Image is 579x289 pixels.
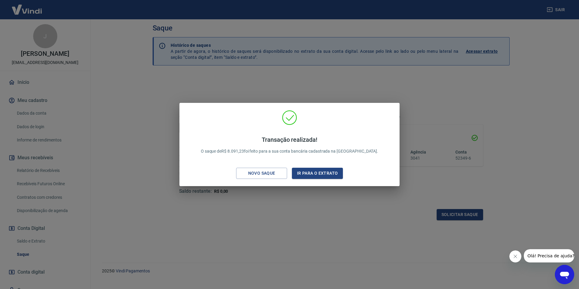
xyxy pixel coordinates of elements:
[524,249,574,262] iframe: Mensagem da empresa
[509,250,521,262] iframe: Fechar mensagem
[241,170,283,177] div: Novo saque
[555,265,574,284] iframe: Botão para abrir a janela de mensagens
[292,168,343,179] button: Ir para o extrato
[4,4,51,9] span: Olá! Precisa de ajuda?
[201,136,378,154] p: O saque de R$ 8.091,23 foi feito para a sua conta bancária cadastrada na [GEOGRAPHIC_DATA].
[201,136,378,143] h4: Transação realizada!
[236,168,287,179] button: Novo saque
